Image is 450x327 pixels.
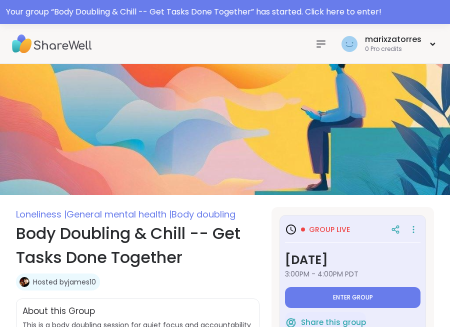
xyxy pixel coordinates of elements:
div: 0 Pro credits [365,45,421,53]
img: ShareWell Nav Logo [12,26,92,61]
div: marixzatorres [365,34,421,45]
span: Loneliness | [16,208,66,220]
h1: Body Doubling & Chill -- Get Tasks Done Together [16,221,259,269]
img: marixzatorres [341,36,357,52]
span: 3:00PM - 4:00PM PDT [285,269,420,279]
div: Your group “ Body Doubling & Chill -- Get Tasks Done Together ” has started. Click here to enter! [6,6,444,18]
button: Enter group [285,287,420,308]
span: General mental health | [66,208,171,220]
h2: About this Group [22,305,95,318]
span: Body doubling [171,208,235,220]
img: james10 [19,277,29,287]
a: Hosted byjames10 [33,277,96,287]
h3: [DATE] [285,251,420,269]
span: Group live [309,224,350,234]
span: Enter group [333,293,373,301]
